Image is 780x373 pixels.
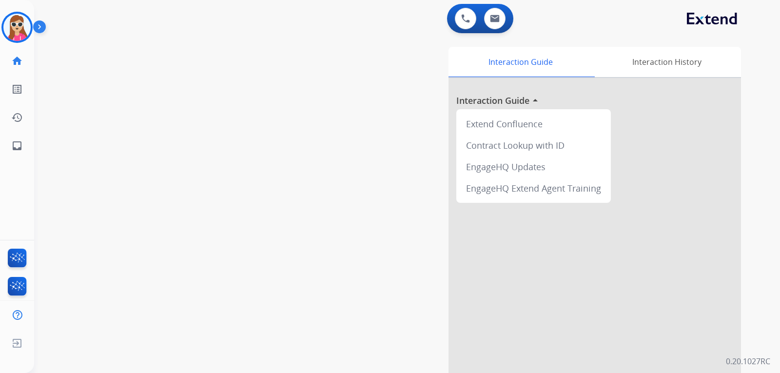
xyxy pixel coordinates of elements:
div: Extend Confluence [460,113,607,135]
p: 0.20.1027RC [726,355,770,367]
div: EngageHQ Updates [460,156,607,177]
mat-icon: home [11,55,23,67]
img: avatar [3,14,31,41]
div: Contract Lookup with ID [460,135,607,156]
div: Interaction Guide [448,47,592,77]
div: Interaction History [592,47,741,77]
mat-icon: list_alt [11,83,23,95]
mat-icon: history [11,112,23,123]
mat-icon: inbox [11,140,23,152]
div: EngageHQ Extend Agent Training [460,177,607,199]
